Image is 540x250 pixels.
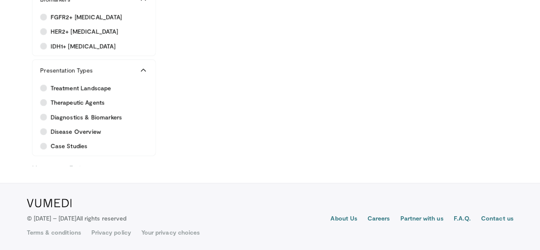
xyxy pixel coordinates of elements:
[50,42,115,50] span: IDH1+ [MEDICAL_DATA]
[50,27,118,36] span: HER2+ [MEDICAL_DATA]
[50,113,122,121] span: Diagnostics & Biomarkers
[76,215,126,222] span: All rights reserved
[50,98,105,107] span: Therapeutic Agents
[453,214,470,224] a: F.A.Q.
[32,60,155,81] button: Presentation Types
[481,214,514,224] a: Contact us
[50,84,111,92] span: Treatment Landscape
[50,127,101,136] span: Disease Overview
[50,142,88,150] span: Case Studies
[50,13,122,21] span: FGFR2+ [MEDICAL_DATA]
[141,228,200,237] a: Your privacy choices
[368,214,390,224] a: Careers
[400,214,443,224] a: Partner with us
[27,199,72,207] img: VuMedi Logo
[91,228,131,237] a: Privacy policy
[27,228,81,237] a: Terms & conditions
[32,161,156,172] h5: Management Topics
[27,214,127,223] p: © [DATE] – [DATE]
[330,214,357,224] a: About Us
